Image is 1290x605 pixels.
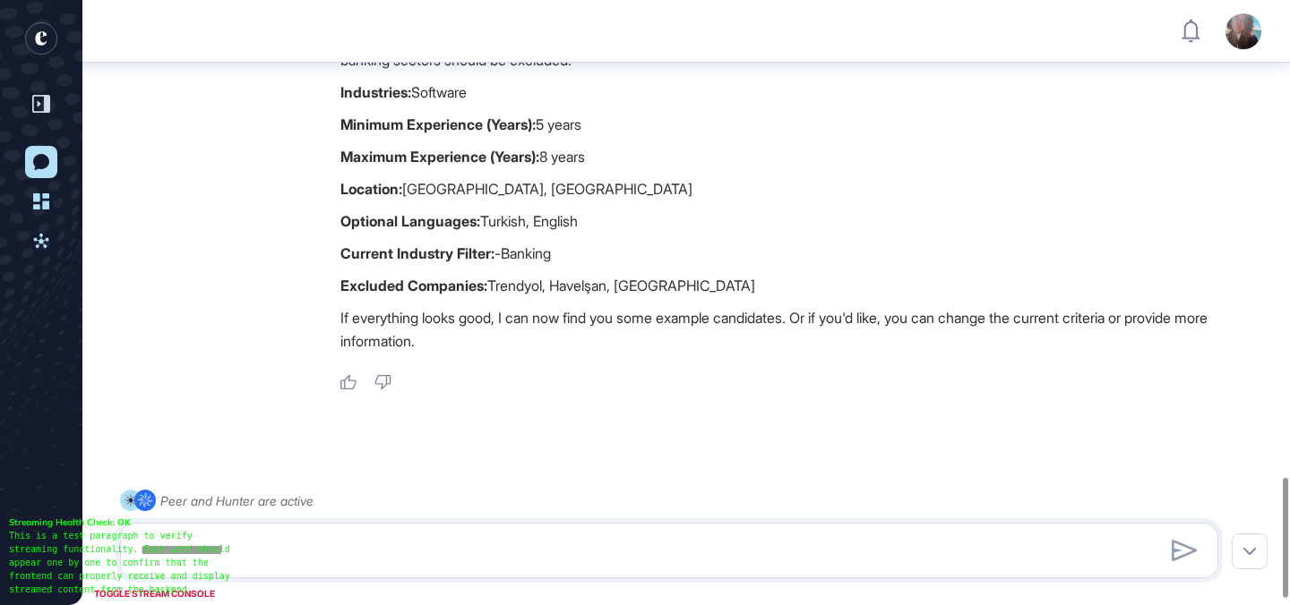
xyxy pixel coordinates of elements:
[340,306,1272,353] p: If everything looks good, I can now find you some example candidates. Or if you'd like, you can c...
[340,277,487,294] strong: Excluded Companies:
[160,490,314,512] div: Peer and Hunter are active
[1225,13,1261,49] img: user-avatar
[340,177,1272,200] p: [GEOGRAPHIC_DATA], [GEOGRAPHIC_DATA]
[340,113,1272,136] p: 5 years
[340,244,494,262] strong: Current Industry Filter:
[340,274,1272,297] p: Trendyol, Havelşan, [GEOGRAPHIC_DATA]
[25,22,57,55] div: entrapeer-logo
[340,145,1272,168] p: 8 years
[340,81,1272,104] p: Software
[340,83,411,101] strong: Industries:
[340,209,1272,233] p: Turkish, English
[340,180,402,198] strong: Location:
[340,148,539,166] strong: Maximum Experience (Years):
[340,115,536,133] strong: Minimum Experience (Years):
[340,242,1272,265] p: -Banking
[340,212,480,230] strong: Optional Languages:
